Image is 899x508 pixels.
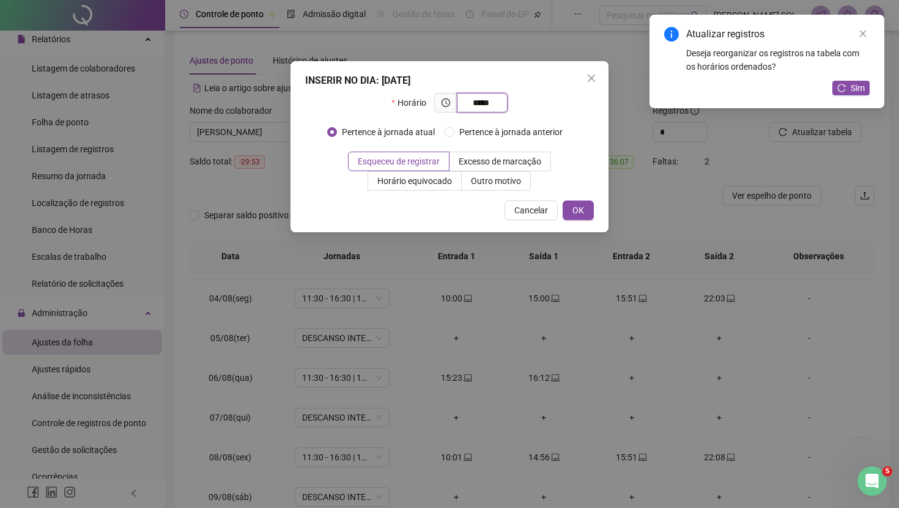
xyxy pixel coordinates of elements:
[505,201,558,220] button: Cancelar
[686,27,870,42] div: Atualizar registros
[882,466,892,476] span: 5
[471,176,521,186] span: Outro motivo
[832,81,870,95] button: Sim
[857,466,887,496] iframe: Intercom live chat
[337,125,440,139] span: Pertence à jornada atual
[837,84,846,92] span: reload
[358,156,440,166] span: Esqueceu de registrar
[686,46,870,73] div: Deseja reorganizar os registros na tabela com os horários ordenados?
[572,204,584,217] span: OK
[664,27,679,42] span: info-circle
[377,176,452,186] span: Horário equivocado
[514,204,548,217] span: Cancelar
[391,93,434,112] label: Horário
[582,68,601,88] button: Close
[586,73,596,83] span: close
[851,81,865,95] span: Sim
[563,201,594,220] button: OK
[459,156,541,166] span: Excesso de marcação
[305,73,594,88] div: INSERIR NO DIA : [DATE]
[859,29,867,38] span: close
[442,98,450,107] span: clock-circle
[856,27,870,40] a: Close
[454,125,568,139] span: Pertence à jornada anterior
